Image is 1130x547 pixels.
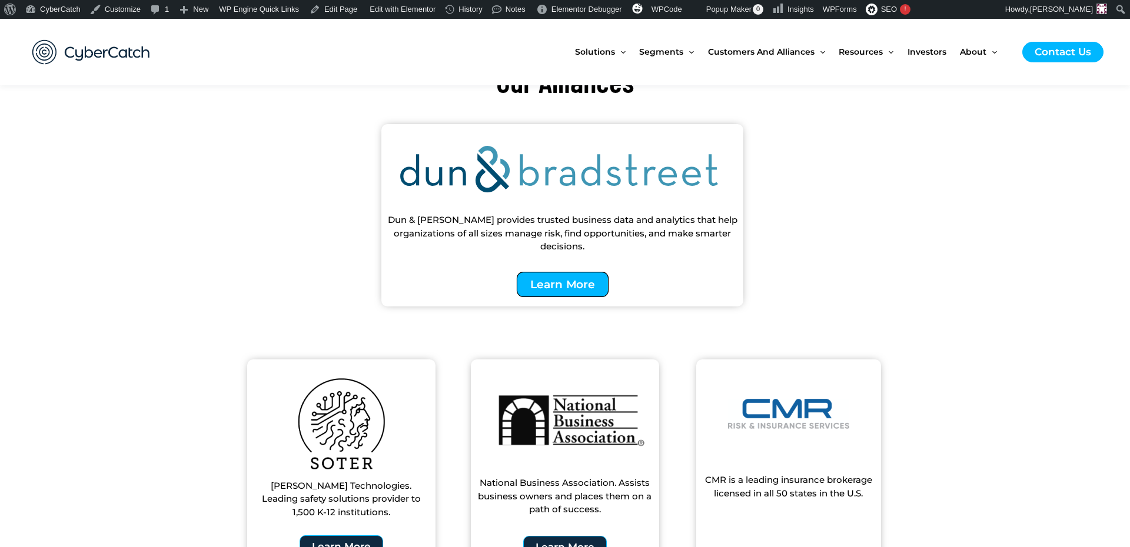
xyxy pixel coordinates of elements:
[839,27,883,76] span: Resources
[900,4,910,15] div: !
[815,27,825,76] span: Menu Toggle
[370,5,436,14] span: Edit with Elementor
[883,27,893,76] span: Menu Toggle
[753,4,763,15] span: 0
[387,214,737,254] h2: Dun & [PERSON_NAME] provides trusted business data and analytics that help organizations of all s...
[632,3,643,14] img: svg+xml;base64,PHN2ZyB4bWxucz0iaHR0cDovL3d3dy53My5vcmcvMjAwMC9zdmciIHZpZXdCb3g9IjAgMCAzMiAzMiI+PG...
[516,272,608,297] a: Learn More
[908,27,960,76] a: Investors
[986,27,997,76] span: Menu Toggle
[253,479,430,519] h2: [PERSON_NAME] Technologies. Leading safety solutions provider to 1,500 K-12 institutions.
[1022,42,1104,62] a: Contact Us
[702,473,875,500] h2: CMR is a leading insurance brokerage licensed in all 50 states in the U.S.
[530,279,595,290] span: Learn More
[477,476,653,516] h2: National Business Association. Assists business owners and places them on a path of success.
[1030,5,1093,14] span: [PERSON_NAME]
[21,28,162,76] img: CyberCatch
[881,5,897,14] span: SEO
[575,27,1011,76] nav: Site Navigation: New Main Menu
[639,27,683,76] span: Segments
[708,27,815,76] span: Customers and Alliances
[575,27,615,76] span: Solutions
[683,27,694,76] span: Menu Toggle
[908,27,946,76] span: Investors
[615,27,626,76] span: Menu Toggle
[960,27,986,76] span: About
